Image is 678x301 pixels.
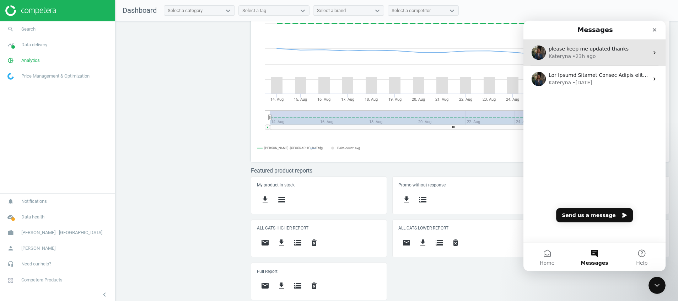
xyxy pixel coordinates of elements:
tspan: 17. Aug [341,97,354,102]
h5: ALL CATS LOWER REPORT [398,226,522,231]
i: notifications [4,195,17,208]
i: work [4,226,17,239]
span: Dashboard [123,6,157,15]
img: wGWNvw8QSZomAAAAABJRU5ErkJggg== [7,73,14,80]
span: [PERSON_NAME] - [GEOGRAPHIC_DATA] [21,229,102,236]
span: Data health [21,214,44,220]
i: delete_forever [310,281,318,290]
button: delete_forever [306,278,322,294]
i: storage [435,238,443,247]
i: get_app [402,195,411,204]
button: chevron_left [96,290,113,299]
h5: Promo without response [398,183,522,188]
tspan: 16. Aug [317,97,330,102]
i: get_app [277,238,286,247]
span: Analytics [21,57,40,64]
div: Select a brand [317,7,346,14]
h5: Full Report [257,269,381,274]
button: delete_forever [306,234,322,251]
i: timeline [4,38,17,52]
i: delete_forever [451,238,460,247]
i: cloud_done [4,210,17,224]
i: get_app [277,281,286,290]
button: get_app [398,191,415,208]
i: storage [294,238,302,247]
img: ajHJNr6hYgQAAAAASUVORK5CYII= [5,5,56,16]
button: storage [290,278,306,294]
i: storage [294,281,302,290]
iframe: Intercom live chat [523,21,666,271]
i: storage [419,195,427,204]
i: chevron_left [100,290,109,299]
tspan: 14. Aug [270,97,284,102]
tspan: 19. Aug [388,97,402,102]
button: storage [290,234,306,251]
button: storage [273,191,290,208]
tspan: [PERSON_NAME] - [GEOGRAPHIC_DATA] [264,146,321,150]
span: Price Management & Optimization [21,73,90,79]
i: delete_forever [310,238,318,247]
i: search [4,22,17,36]
button: get_app [273,234,290,251]
button: email [398,234,415,251]
tspan: 21. Aug [435,97,448,102]
button: storage [415,191,431,208]
i: get_app [261,195,269,204]
i: email [261,281,269,290]
h5: ALL CATS HIGHER REPORT [257,226,381,231]
h5: My product in stock [257,183,381,188]
tspan: Pairs count: avg [337,146,360,150]
span: Need our help? [21,261,51,267]
button: storage [431,234,447,251]
tspan: 18. Aug [365,97,378,102]
i: pie_chart_outlined [4,54,17,67]
i: get_app [419,238,427,247]
span: Search [21,26,36,32]
h3: Featured product reports [251,167,669,174]
button: email [257,234,273,251]
i: person [4,242,17,255]
div: Select a category [168,7,203,14]
span: Competera Products [21,277,63,283]
div: Select a tag [242,7,266,14]
span: Notifications [21,198,47,205]
i: email [261,238,269,247]
button: get_app [415,234,431,251]
span: Data delivery [21,42,47,48]
iframe: Intercom live chat [649,277,666,294]
i: headset_mic [4,257,17,271]
div: Select a competitor [392,7,431,14]
button: delete_forever [447,234,464,251]
tspan: avg [318,146,323,150]
tspan: 23. Aug [483,97,496,102]
i: storage [277,195,286,204]
tspan: 24. Aug [506,97,519,102]
tspan: 22. Aug [459,97,472,102]
button: get_app [273,278,290,294]
span: [PERSON_NAME] [21,245,55,252]
button: get_app [257,191,273,208]
i: email [402,238,411,247]
tspan: 20. Aug [412,97,425,102]
tspan: 15. Aug [294,97,307,102]
button: email [257,278,273,294]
